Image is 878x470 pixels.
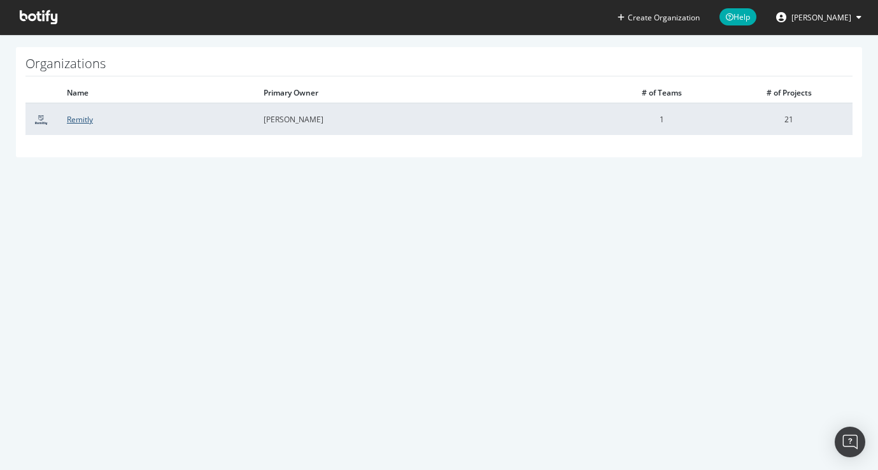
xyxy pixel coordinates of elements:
th: # of Projects [725,83,853,103]
td: 1 [598,103,725,135]
span: Adam Whittles [791,12,851,23]
div: Open Intercom Messenger [835,427,865,457]
img: Remitly [35,115,48,125]
td: [PERSON_NAME] [254,103,598,135]
th: # of Teams [598,83,725,103]
th: Name [57,83,254,103]
button: Create Organization [617,11,700,24]
button: [PERSON_NAME] [766,7,872,27]
td: 21 [725,103,853,135]
th: Primary Owner [254,83,598,103]
a: Remitly [67,114,93,125]
span: Help [719,8,756,25]
h1: Organizations [25,57,853,76]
